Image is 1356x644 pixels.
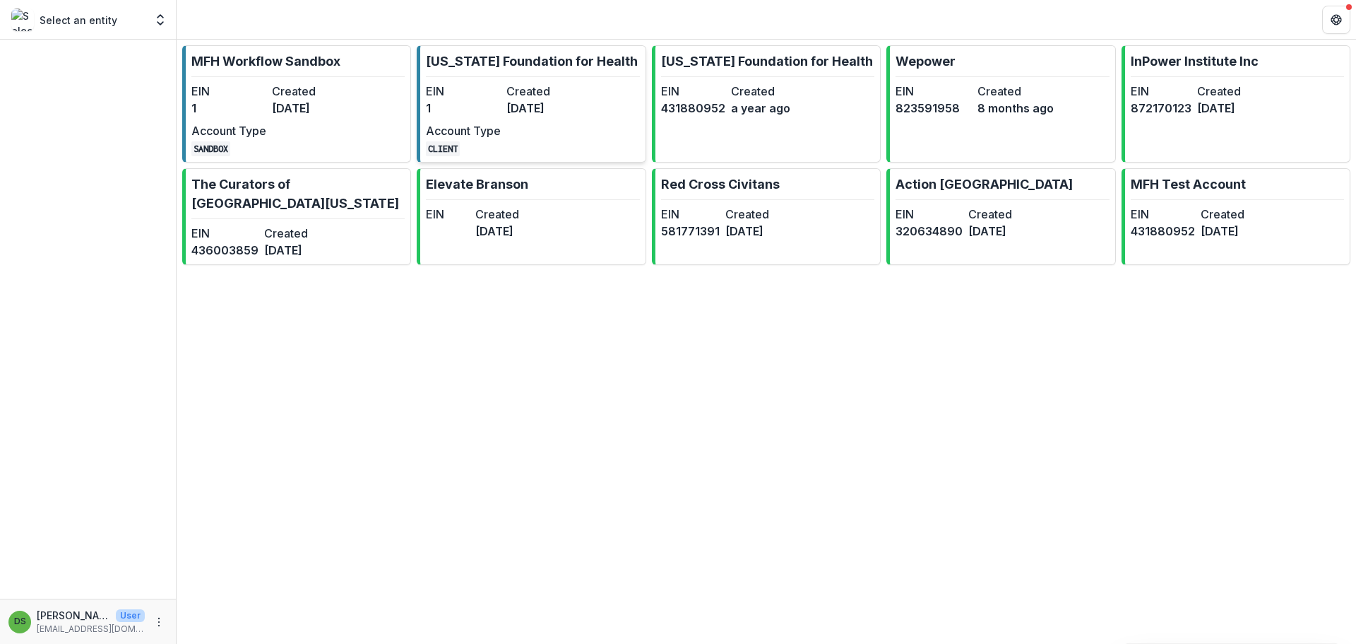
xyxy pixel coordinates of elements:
[417,168,646,265] a: Elevate BransonEINCreated[DATE]
[731,83,795,100] dt: Created
[1131,83,1191,100] dt: EIN
[37,623,145,636] p: [EMAIL_ADDRESS][DOMAIN_NAME]
[731,100,795,117] dd: a year ago
[725,206,784,223] dt: Created
[426,175,528,194] p: Elevate Branson
[426,52,638,71] p: [US_STATE] Foundation for Health
[475,223,519,240] dd: [DATE]
[191,100,266,117] dd: 1
[725,223,784,240] dd: [DATE]
[426,100,501,117] dd: 1
[506,83,581,100] dt: Created
[14,617,26,626] div: Deena Lauver Scotti
[661,223,720,240] dd: 581771391
[896,52,956,71] p: Wepower
[272,83,347,100] dt: Created
[191,225,258,242] dt: EIN
[191,242,258,259] dd: 436003859
[896,83,972,100] dt: EIN
[652,168,881,265] a: Red Cross CivitansEIN581771391Created[DATE]
[977,100,1054,117] dd: 8 months ago
[1322,6,1350,34] button: Get Help
[896,223,963,240] dd: 320634890
[977,83,1054,100] dt: Created
[652,45,881,163] a: [US_STATE] Foundation for HealthEIN431880952Createda year ago
[896,206,963,223] dt: EIN
[272,100,347,117] dd: [DATE]
[661,52,873,71] p: [US_STATE] Foundation for Health
[182,168,411,265] a: The Curators of [GEOGRAPHIC_DATA][US_STATE]EIN436003859Created[DATE]
[1201,223,1265,240] dd: [DATE]
[191,175,405,213] p: The Curators of [GEOGRAPHIC_DATA][US_STATE]
[417,45,646,163] a: [US_STATE] Foundation for HealthEIN1Created[DATE]Account TypeCLIENT
[191,122,266,139] dt: Account Type
[968,223,1035,240] dd: [DATE]
[1201,206,1265,223] dt: Created
[896,100,972,117] dd: 823591958
[896,175,1073,194] p: Action [GEOGRAPHIC_DATA]
[191,83,266,100] dt: EIN
[968,206,1035,223] dt: Created
[1122,45,1350,163] a: InPower Institute IncEIN872170123Created[DATE]
[661,100,725,117] dd: 431880952
[426,141,460,156] code: CLIENT
[1131,206,1195,223] dt: EIN
[886,45,1115,163] a: WepowerEIN823591958Created8 months ago
[11,8,34,31] img: Select an entity
[264,225,331,242] dt: Created
[426,206,470,223] dt: EIN
[37,608,110,623] p: [PERSON_NAME]
[116,609,145,622] p: User
[191,141,230,156] code: SANDBOX
[191,52,340,71] p: MFH Workflow Sandbox
[264,242,331,259] dd: [DATE]
[475,206,519,223] dt: Created
[150,614,167,631] button: More
[426,83,501,100] dt: EIN
[1197,83,1258,100] dt: Created
[150,6,170,34] button: Open entity switcher
[426,122,501,139] dt: Account Type
[1122,168,1350,265] a: MFH Test AccountEIN431880952Created[DATE]
[661,83,725,100] dt: EIN
[661,206,720,223] dt: EIN
[1131,175,1246,194] p: MFH Test Account
[506,100,581,117] dd: [DATE]
[661,175,780,194] p: Red Cross Civitans
[1131,223,1195,240] dd: 431880952
[1197,100,1258,117] dd: [DATE]
[182,45,411,163] a: MFH Workflow SandboxEIN1Created[DATE]Account TypeSANDBOX
[886,168,1115,265] a: Action [GEOGRAPHIC_DATA]EIN320634890Created[DATE]
[40,13,117,28] p: Select an entity
[1131,52,1259,71] p: InPower Institute Inc
[1131,100,1191,117] dd: 872170123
